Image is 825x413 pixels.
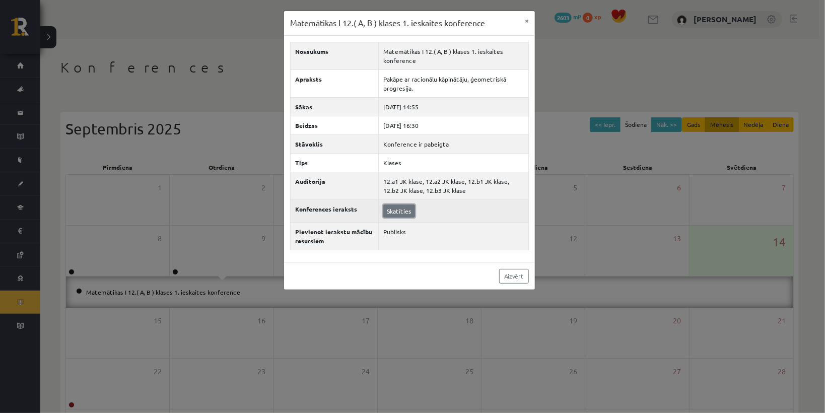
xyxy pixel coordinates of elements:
a: Aizvērt [499,269,529,284]
h3: Matemātikas I 12.( A, B ) klases 1. ieskaites konference [290,17,485,29]
a: Skatīties [383,204,415,218]
th: Pievienot ierakstu mācību resursiem [291,222,379,250]
td: [DATE] 16:30 [379,116,529,134]
td: Konference ir pabeigta [379,134,529,153]
th: Beidzas [291,116,379,134]
th: Stāvoklis [291,134,379,153]
td: [DATE] 14:55 [379,97,529,116]
th: Apraksts [291,70,379,97]
th: Konferences ieraksts [291,199,379,222]
td: Klases [379,153,529,172]
button: × [519,11,535,30]
th: Auditorija [291,172,379,199]
td: Matemātikas I 12.( A, B ) klases 1. ieskaites konference [379,42,529,70]
th: Nosaukums [291,42,379,70]
td: Pakāpe ar racionālu kāpinātāju, ģeometriskā progresija. [379,70,529,97]
td: 12.a1 JK klase, 12.a2 JK klase, 12.b1 JK klase, 12.b2 JK klase, 12.b3 JK klase [379,172,529,199]
th: Tips [291,153,379,172]
td: Publisks [379,222,529,250]
th: Sākas [291,97,379,116]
